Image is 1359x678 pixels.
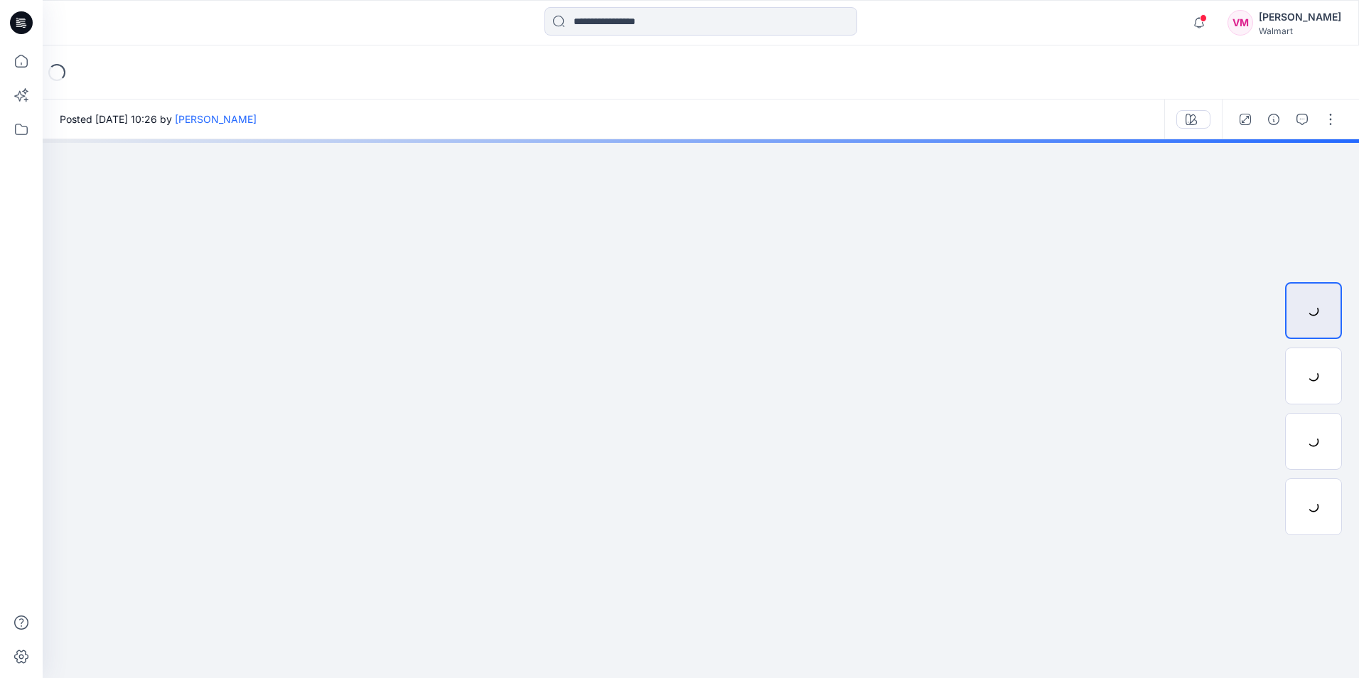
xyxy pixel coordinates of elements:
[175,113,257,125] a: [PERSON_NAME]
[1259,26,1341,36] div: Walmart
[1262,108,1285,131] button: Details
[1259,9,1341,26] div: [PERSON_NAME]
[60,112,257,127] span: Posted [DATE] 10:26 by
[1228,10,1253,36] div: VM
